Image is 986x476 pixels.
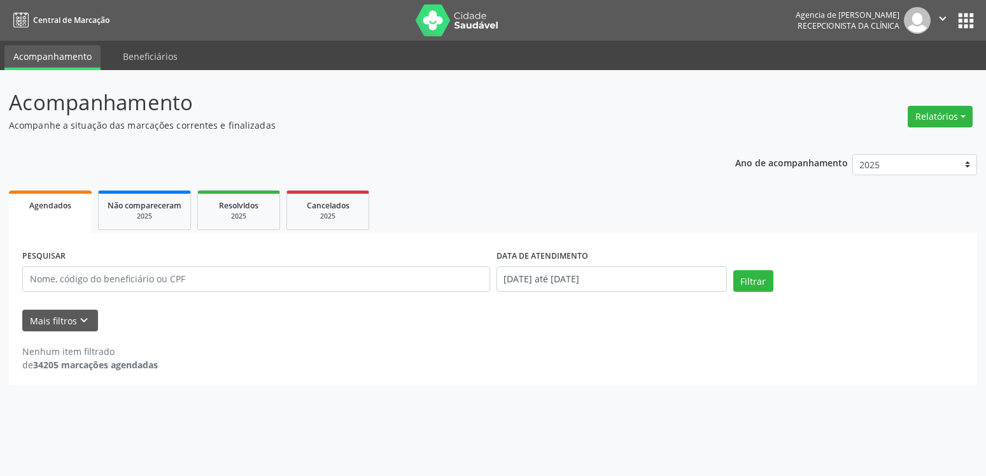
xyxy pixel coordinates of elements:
[108,212,181,221] div: 2025
[33,15,109,25] span: Central de Marcação
[9,87,687,119] p: Acompanhamento
[9,119,687,132] p: Acompanhe a situação das marcações correntes e finalizadas
[733,270,773,292] button: Filtrar
[22,247,66,266] label: PESQUISAR
[936,11,950,25] i: 
[497,266,727,292] input: Selecione um intervalo
[22,266,490,292] input: Nome, código do beneficiário ou CPF
[904,7,931,34] img: img
[4,45,101,70] a: Acompanhamento
[908,106,973,127] button: Relatórios
[22,310,98,332] button: Mais filtroskeyboard_arrow_down
[9,10,109,31] a: Central de Marcação
[735,154,848,170] p: Ano de acompanhamento
[219,200,258,211] span: Resolvidos
[307,200,349,211] span: Cancelados
[22,358,158,371] div: de
[108,200,181,211] span: Não compareceram
[955,10,977,32] button: apps
[497,247,588,266] label: DATA DE ATENDIMENTO
[796,10,899,20] div: Agencia de [PERSON_NAME]
[931,7,955,34] button: 
[33,359,158,371] strong: 34205 marcações agendadas
[77,314,91,328] i: keyboard_arrow_down
[22,345,158,358] div: Nenhum item filtrado
[114,45,187,68] a: Beneficiários
[207,212,271,221] div: 2025
[798,20,899,31] span: Recepcionista da clínica
[296,212,360,221] div: 2025
[29,200,71,211] span: Agendados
